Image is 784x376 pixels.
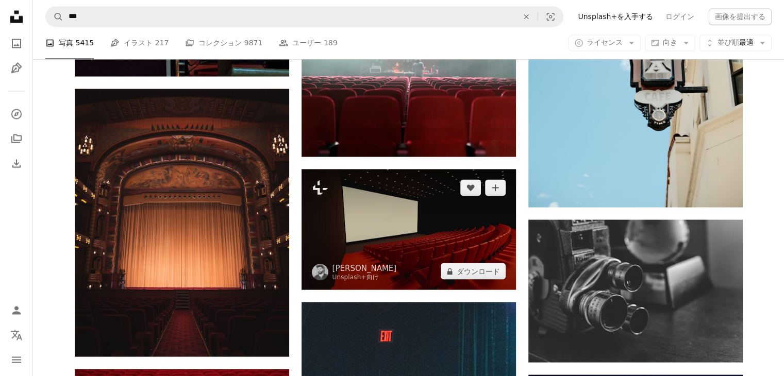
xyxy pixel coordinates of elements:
span: 最適 [718,38,754,48]
span: 189 [324,38,338,49]
a: Unsplash+ [332,273,366,280]
a: [PERSON_NAME] [332,263,397,273]
button: 向き [645,35,695,52]
button: 全てクリア [515,7,538,26]
a: コレクション 9871 [185,27,262,60]
a: ダウンロード履歴 [6,153,27,174]
a: 写真 [6,33,27,54]
a: Unsplash+を入手する [572,8,659,25]
img: 茶色と赤の劇場内装 [75,89,289,356]
button: いいね！ [460,179,481,196]
a: 探す [6,104,27,124]
span: 9871 [244,38,263,49]
button: ビジュアル検索 [538,7,563,26]
a: 赤い絨毯が敷かれた部屋で、大きなスクリーンの前に赤い椅子が並んでいます [302,225,516,234]
a: ユーザー 189 [279,27,337,60]
a: テーブル面の3眼カメラの写真 [528,286,743,295]
a: 赤い椅子に座って、ステージで演奏するバンドを見ている人々 [302,80,516,90]
button: 言語 [6,324,27,345]
span: ライセンス [587,39,623,47]
a: ホーム — Unsplash [6,6,27,29]
a: コレクション [6,128,27,149]
a: 茶色と赤の劇場内装 [75,218,289,227]
button: 並び順最適 [699,35,772,52]
img: テーブル面の3眼カメラの写真 [528,219,743,362]
img: 赤い椅子に座って、ステージで演奏するバンドを見ている人々 [302,14,516,157]
div: 向け [332,273,397,281]
img: 赤い絨毯が敷かれた部屋で、大きなスクリーンの前に赤い椅子が並んでいます [302,169,516,289]
span: 217 [155,38,169,49]
span: 並び順 [718,39,739,47]
span: 向き [663,39,677,47]
img: Mohamed Nohassiのプロフィールを見る [312,264,328,280]
a: ログイン / 登録する [6,300,27,320]
button: ライセンス [569,35,641,52]
form: サイト内でビジュアルを探す [45,6,563,27]
button: Unsplashで検索する [46,7,63,26]
a: イラスト [6,58,27,78]
button: メニュー [6,349,27,370]
button: 画像を提出する [709,8,772,25]
button: ダウンロード [441,263,506,279]
a: イラスト 217 [110,27,169,60]
a: ログイン [659,8,700,25]
button: コレクションに追加する [485,179,506,196]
